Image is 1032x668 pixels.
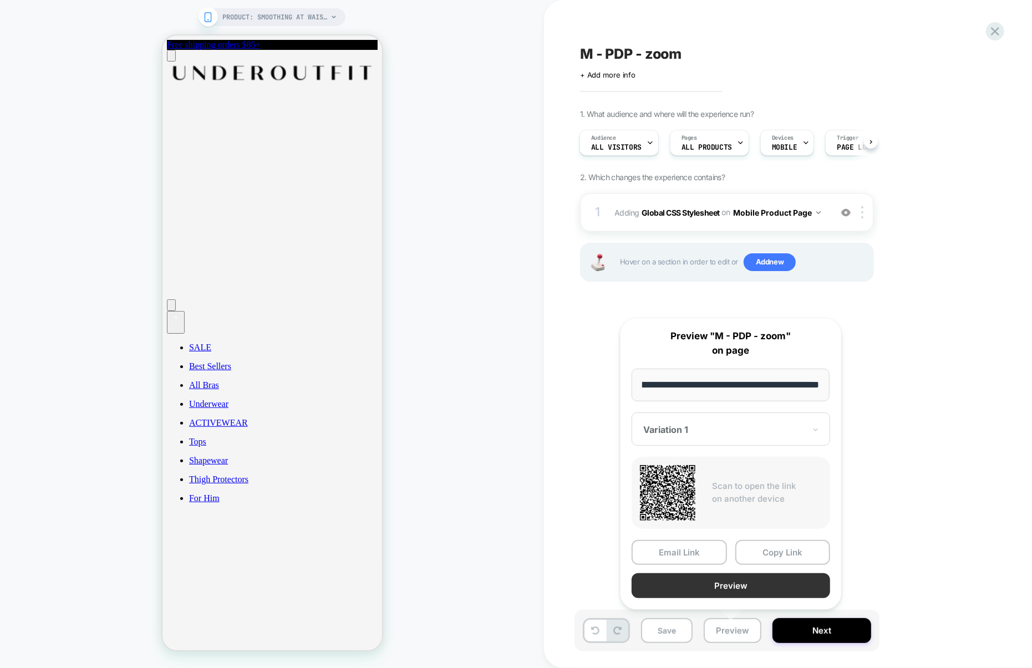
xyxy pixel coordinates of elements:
[580,109,754,119] span: 1. What audience and where will the experience run?
[580,45,682,62] span: M - PDP - zoom
[837,134,858,142] span: Trigger
[27,401,215,411] a: Tops
[587,254,609,271] img: Joystick
[837,144,875,151] span: Page Load
[632,329,830,358] p: Preview "M - PDP - zoom" on page
[4,26,215,49] img: Logo
[735,540,831,565] button: Copy Link
[772,144,797,151] span: MOBILE
[721,205,730,219] span: on
[861,206,863,218] img: close
[27,326,215,336] a: Best Sellers
[620,253,867,271] span: Hover on a section in order to edit or
[632,540,727,565] button: Email Link
[4,41,215,50] a: Go to homepage
[592,201,603,223] div: 1
[642,207,720,217] b: Global CSS Stylesheet
[580,172,725,182] span: 2. Which changes the experience contains?
[27,420,215,430] a: Shapewear
[27,364,215,374] a: Underwear
[816,211,821,214] img: down arrow
[27,307,215,317] a: SALE
[27,439,215,449] a: Thigh Protectors
[772,618,871,643] button: Next
[632,573,830,598] button: Preview
[772,134,794,142] span: Devices
[704,618,761,643] button: Preview
[4,14,13,26] button: Open menu
[682,134,697,142] span: Pages
[641,618,693,643] button: Save
[744,253,796,271] span: Add new
[614,205,826,221] span: Adding
[8,277,18,287] div: 4
[4,4,225,14] div: 1 / 1
[591,134,616,142] span: Audience
[4,276,22,298] button: Open cart
[591,144,642,151] span: All Visitors
[682,144,732,151] span: ALL PRODUCTS
[4,254,215,263] a: Go to account page
[580,70,636,79] span: + Add more info
[4,264,13,276] button: Open search
[27,383,215,392] a: ACTIVEWEAR
[27,458,215,468] a: For Him
[712,480,822,505] p: Scan to open the link on another device
[733,205,821,221] button: Mobile Product Page
[27,345,215,355] a: All Bras
[841,208,851,217] img: crossed eye
[4,4,98,14] a: Free shipping orders $85+
[222,8,328,26] span: PRODUCT: Smoothing At Waist Brief [sand]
